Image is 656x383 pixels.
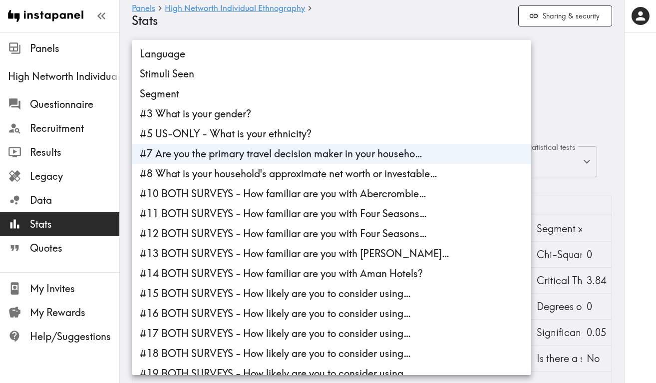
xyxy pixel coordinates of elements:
li: #12 BOTH SURVEYS - How familiar are you with Four Seasons… [132,224,531,244]
li: #5 US-ONLY - What is your ethnicity? [132,124,531,144]
li: #16 BOTH SURVEYS - How likely are you to consider using… [132,304,531,324]
li: #18 BOTH SURVEYS - How likely are you to consider using… [132,344,531,364]
li: #10 BOTH SURVEYS - How familiar are you with Abercrombie… [132,184,531,204]
li: #8 What is your household's approximate net worth or investable… [132,164,531,184]
li: #17 BOTH SURVEYS - How likely are you to consider using… [132,324,531,344]
li: #15 BOTH SURVEYS - How likely are you to consider using… [132,284,531,304]
li: #7 Are you the primary travel decision maker in your househo… [132,144,531,164]
li: #14 BOTH SURVEYS - How familiar are you with Aman Hotels? [132,264,531,284]
li: Language [132,44,531,64]
li: Stimuli Seen [132,64,531,84]
li: #3 What is your gender? [132,104,531,124]
li: #11 BOTH SURVEYS - How familiar are you with Four Seasons… [132,204,531,224]
li: Segment [132,84,531,104]
li: #13 BOTH SURVEYS - How familiar are you with [PERSON_NAME]… [132,244,531,264]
